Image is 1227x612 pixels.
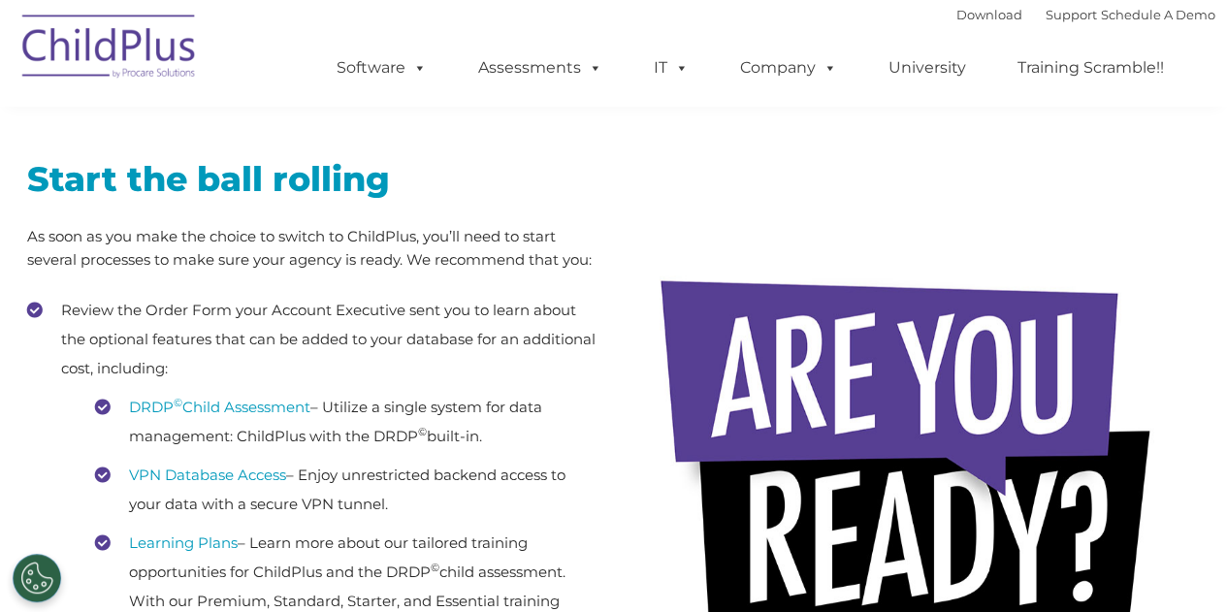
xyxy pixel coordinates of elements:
a: Download [956,7,1022,22]
font: | [956,7,1215,22]
a: Schedule A Demo [1101,7,1215,22]
a: DRDP©Child Assessment [129,398,310,416]
sup: © [174,396,182,409]
a: Software [317,48,446,87]
a: Company [721,48,856,87]
li: – Enjoy unrestricted backend access to your data with a secure VPN tunnel. [95,461,599,519]
sup: © [418,425,427,438]
a: Support [1046,7,1097,22]
a: University [869,48,985,87]
button: Cookies Settings [13,554,61,602]
iframe: Chat Widget [1130,519,1227,612]
sup: © [431,561,439,574]
p: As soon as you make the choice to switch to ChildPlus, you’ll need to start several processes to ... [27,225,599,272]
a: Training Scramble!! [998,48,1183,87]
a: Learning Plans [129,533,238,552]
li: – Utilize a single system for data management: ChildPlus with the DRDP built-in. [95,393,599,451]
a: Assessments [459,48,622,87]
a: IT [634,48,708,87]
a: VPN Database Access [129,466,286,484]
h2: Start the ball rolling [27,157,599,201]
img: ChildPlus by Procare Solutions [13,1,207,98]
